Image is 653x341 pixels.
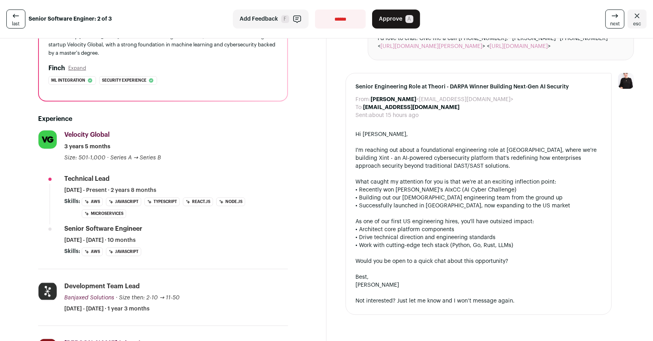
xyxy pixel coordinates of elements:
[106,247,141,256] li: JavaScript
[110,155,161,161] span: Series A → Series B
[405,15,413,23] span: A
[102,77,146,84] span: Security experience
[82,209,126,218] li: Microservices
[64,197,80,205] span: Skills:
[116,295,180,301] span: · Size then: 2-10 → 11-50
[64,295,114,301] span: Banjaxed Solutions
[64,282,140,291] div: Development Team Lead
[6,10,25,29] a: last
[68,65,86,71] button: Expand
[183,197,213,206] li: React.js
[369,111,419,119] dd: about 15 hours ago
[64,143,110,151] span: 3 years 5 months
[281,15,289,23] span: F
[380,44,482,49] a: [URL][DOMAIN_NAME][PERSON_NAME]
[240,15,278,23] span: Add Feedback
[355,83,602,91] span: Senior Engineering Role at Theori - DARPA Winner Building Next-Gen AI Security
[144,197,180,206] li: TypeScript
[378,34,624,50] div: I’d love to chat. Give me a call [PHONE_NUMBER]. *[PERSON_NAME]* [PHONE_NUMBER] < > < >
[363,105,459,110] b: [EMAIL_ADDRESS][DOMAIN_NAME]
[106,197,141,206] li: JavaScript
[633,21,641,27] span: esc
[605,10,624,29] a: next
[355,103,363,111] dt: To:
[64,186,156,194] span: [DATE] - Present · 2 years 8 months
[48,32,278,57] div: [PERSON_NAME] is a Staff Software Engineer at the $1 billion valued scale-stage startup Velocity ...
[64,236,136,244] span: [DATE] - [DATE] · 10 months
[233,10,309,29] button: Add Feedback F
[371,97,416,102] b: [PERSON_NAME]
[490,44,548,49] a: [URL][DOMAIN_NAME]
[355,96,371,103] dt: From:
[372,10,420,29] button: Approve A
[379,15,402,23] span: Approve
[610,21,620,27] span: next
[216,197,245,206] li: Node.js
[82,197,103,206] li: AWS
[628,10,647,29] a: Close
[107,154,109,162] span: ·
[38,282,57,301] img: 8d09acd4fcb0eb90ac750f17ed10780e02527375f31bd441e4407c40d932c0c3.jpg
[64,174,109,183] div: Technical Lead
[64,305,150,313] span: [DATE] - [DATE] · 1 year 3 months
[64,247,80,255] span: Skills:
[64,224,142,233] div: Senior Software Engineer
[29,15,112,23] strong: Senior Software Enginer: 2 of 3
[64,132,109,138] span: Velocity Global
[64,155,106,161] span: Size: 501-1,000
[371,96,513,103] dd: <[EMAIL_ADDRESS][DOMAIN_NAME]>
[355,130,602,305] div: Hi [PERSON_NAME], I'm reaching out about a foundational engineering role at [GEOGRAPHIC_DATA], wh...
[48,63,65,73] h2: Finch
[355,111,369,119] dt: Sent:
[12,21,20,27] span: last
[82,247,103,256] li: AWS
[38,130,57,149] img: 670681460be4ca1dc5bbf48fc8095ad39b41edbb8ca99e746f0fd448fa2924b7.jpg
[51,77,85,84] span: Ml integration
[38,114,288,124] h2: Experience
[618,73,634,89] img: 9240684-medium_jpg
